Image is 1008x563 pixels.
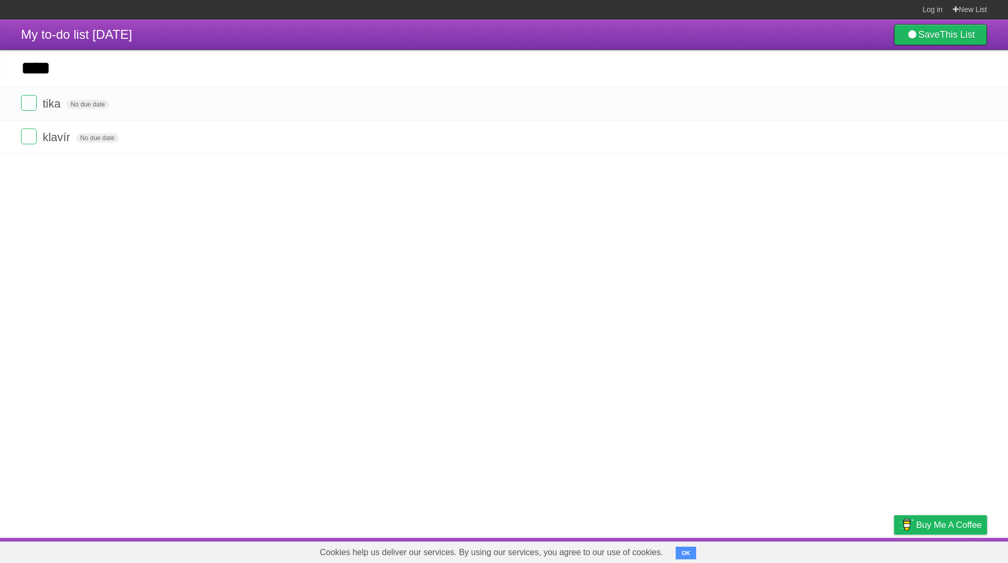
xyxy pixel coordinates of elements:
[845,540,868,560] a: Terms
[676,547,696,559] button: OK
[880,540,908,560] a: Privacy
[916,516,982,534] span: Buy me a coffee
[21,27,132,41] span: My to-do list [DATE]
[894,24,987,45] a: SaveThis List
[899,516,913,534] img: Buy me a coffee
[894,515,987,535] a: Buy me a coffee
[309,542,674,563] span: Cookies help us deliver our services. By using our services, you agree to our use of cookies.
[21,129,37,144] label: Done
[76,133,119,143] span: No due date
[789,540,832,560] a: Developers
[43,97,63,110] span: tika
[21,95,37,111] label: Done
[754,540,776,560] a: About
[67,100,109,109] span: No due date
[940,29,975,40] b: This List
[43,131,73,144] span: klavír
[921,540,987,560] a: Suggest a feature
